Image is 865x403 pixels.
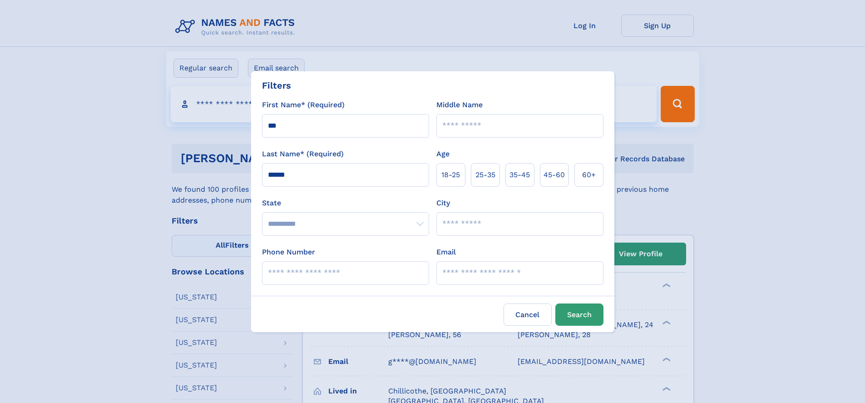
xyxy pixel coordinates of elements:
[436,198,450,209] label: City
[262,79,291,92] div: Filters
[555,303,603,326] button: Search
[436,149,450,159] label: Age
[475,169,495,180] span: 25‑35
[441,169,460,180] span: 18‑25
[509,169,530,180] span: 35‑45
[262,149,344,159] label: Last Name* (Required)
[544,169,565,180] span: 45‑60
[262,100,345,110] label: First Name* (Required)
[504,303,552,326] label: Cancel
[262,198,429,209] label: State
[436,100,483,110] label: Middle Name
[436,247,456,258] label: Email
[582,169,596,180] span: 60+
[262,247,315,258] label: Phone Number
